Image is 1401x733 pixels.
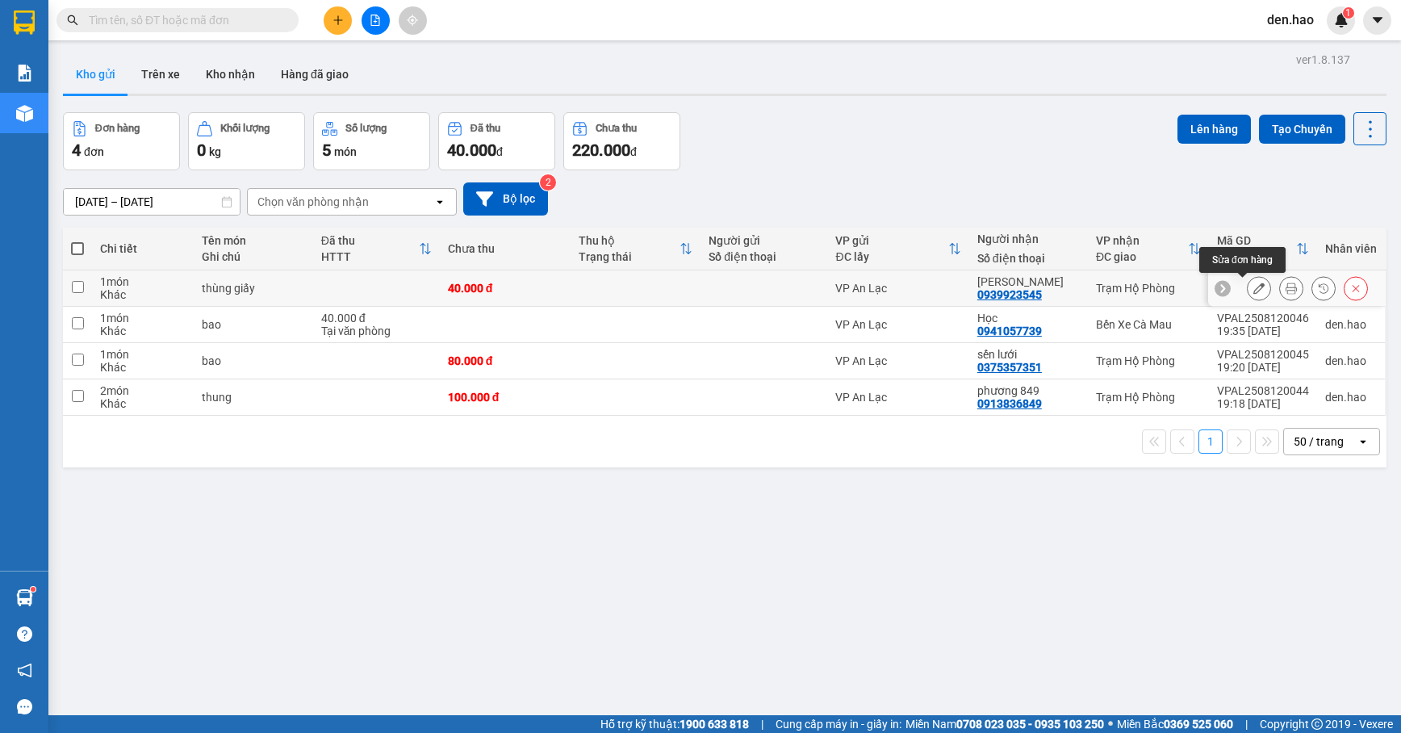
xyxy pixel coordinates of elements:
span: plus [332,15,344,26]
button: Kho nhận [193,55,268,94]
span: 4 [72,140,81,160]
div: 19:20 [DATE] [1217,361,1309,374]
div: den.hao [1325,318,1377,331]
div: 1 món [100,275,186,288]
div: bao [202,318,305,331]
th: Toggle SortBy [313,228,440,270]
button: Hàng đã giao [268,55,362,94]
span: Hỗ trợ kỹ thuật: [600,715,749,733]
div: Đã thu [470,123,500,134]
div: den.hao [1325,391,1377,404]
span: Cung cấp máy in - giấy in: [776,715,901,733]
div: 50 / trang [1294,434,1344,450]
strong: 1900 633 818 [680,718,749,731]
div: thùng giấy [202,282,305,295]
div: HTTT [321,250,419,263]
div: VPAL2508120044 [1217,384,1309,397]
span: caret-down [1370,13,1385,27]
div: Chưa thu [448,242,562,255]
span: 1 [1345,7,1351,19]
strong: 0708 023 035 - 0935 103 250 [956,718,1104,731]
div: VP An Lạc [835,354,960,367]
th: Toggle SortBy [1209,228,1317,270]
div: Trạm Hộ Phòng [1096,391,1201,404]
div: ĐC giao [1096,250,1188,263]
div: Người gửi [709,234,819,247]
div: Số lượng [345,123,387,134]
div: VP An Lạc [835,318,960,331]
div: Ghi chú [202,250,305,263]
img: warehouse-icon [16,105,33,122]
div: Đã thu [321,234,419,247]
span: copyright [1311,718,1323,730]
span: notification [17,663,32,678]
span: đ [496,145,503,158]
div: Tên món [202,234,305,247]
span: kg [209,145,221,158]
div: thung [202,391,305,404]
span: 5 [322,140,331,160]
span: | [761,715,763,733]
div: Học [977,312,1080,325]
div: Tại văn phòng [321,325,432,337]
div: phương 849 [977,384,1080,397]
div: 100.000 đ [448,391,562,404]
div: Số điện thoại [977,252,1080,265]
div: 1 món [100,348,186,361]
div: 19:35 [DATE] [1217,325,1309,337]
button: Tạo Chuyến [1259,115,1345,144]
div: Sửa đơn hàng [1247,276,1271,300]
div: den.hao [1325,354,1377,367]
div: ver 1.8.137 [1296,51,1350,69]
sup: 2 [540,174,556,191]
div: Khối lượng [220,123,270,134]
li: Hotline: 02839552959 [151,60,675,80]
button: Đã thu40.000đ [438,112,555,170]
div: VP An Lạc [835,391,960,404]
span: Miền Bắc [1117,715,1233,733]
button: Bộ lọc [463,182,548,216]
div: VPAL2508120045 [1217,348,1309,361]
button: caret-down [1363,6,1391,35]
span: ⚪️ [1108,721,1113,727]
button: file-add [362,6,390,35]
svg: open [433,195,446,208]
button: plus [324,6,352,35]
span: message [17,699,32,714]
div: 2 món [100,384,186,397]
div: VP gửi [835,234,947,247]
div: Đơn hàng [95,123,140,134]
div: 0375357351 [977,361,1042,374]
div: 40.000 đ [448,282,562,295]
div: Khác [100,288,186,301]
span: aim [407,15,418,26]
button: aim [399,6,427,35]
div: Nhân viên [1325,242,1377,255]
button: 1 [1198,429,1223,454]
svg: open [1357,435,1370,448]
div: Khác [100,325,186,337]
div: VPAL2508120046 [1217,312,1309,325]
div: Chọn văn phòng nhận [257,194,369,210]
input: Tìm tên, số ĐT hoặc mã đơn [89,11,279,29]
span: den.hao [1254,10,1327,30]
button: Khối lượng0kg [188,112,305,170]
span: question-circle [17,626,32,642]
button: Đơn hàng4đơn [63,112,180,170]
div: Chưa thu [596,123,637,134]
div: 0913836849 [977,397,1042,410]
button: Kho gửi [63,55,128,94]
span: đ [630,145,637,158]
div: Người nhận [977,232,1080,245]
th: Toggle SortBy [827,228,968,270]
button: Số lượng5món [313,112,430,170]
span: 40.000 [447,140,496,160]
div: Khác [100,397,186,410]
img: logo.jpg [20,20,101,101]
input: Select a date range. [64,189,240,215]
div: Thu hộ [579,234,680,247]
sup: 1 [1343,7,1354,19]
div: Khác [100,361,186,374]
div: 80.000 đ [448,354,562,367]
img: warehouse-icon [16,589,33,606]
